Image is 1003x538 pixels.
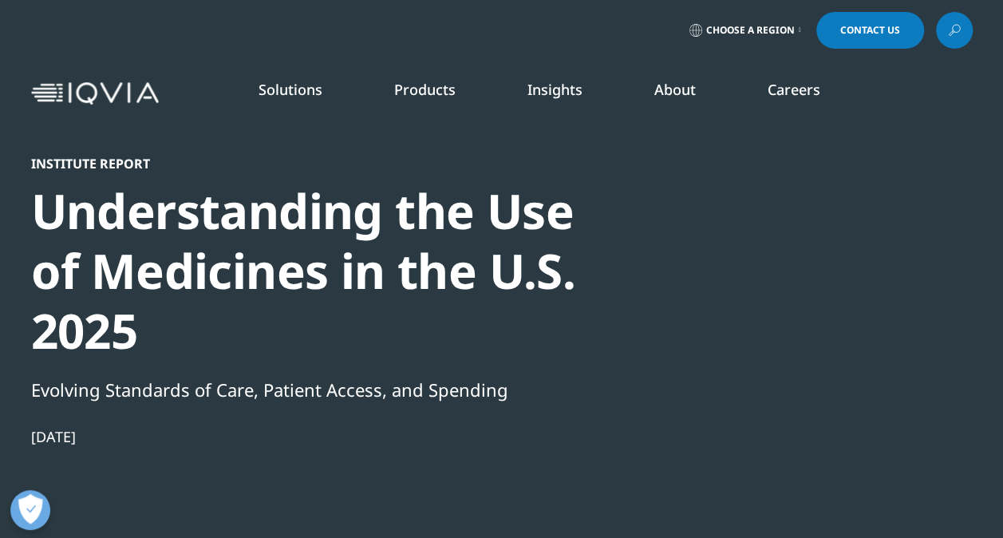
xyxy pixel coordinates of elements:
a: Products [394,80,456,99]
a: Insights [527,80,582,99]
span: Choose a Region [706,24,795,37]
span: Contact Us [840,26,900,35]
div: Evolving Standards of Care, Patient Access, and Spending [31,376,579,403]
div: Institute Report [31,156,579,172]
a: Contact Us [816,12,924,49]
a: Solutions [259,80,322,99]
div: Understanding the Use of Medicines in the U.S. 2025 [31,181,579,361]
nav: Primary [165,56,973,131]
a: About [654,80,696,99]
div: [DATE] [31,427,579,446]
img: IQVIA Healthcare Information Technology and Pharma Clinical Research Company [31,82,159,105]
a: Careers [768,80,820,99]
button: Open Preferences [10,490,50,530]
